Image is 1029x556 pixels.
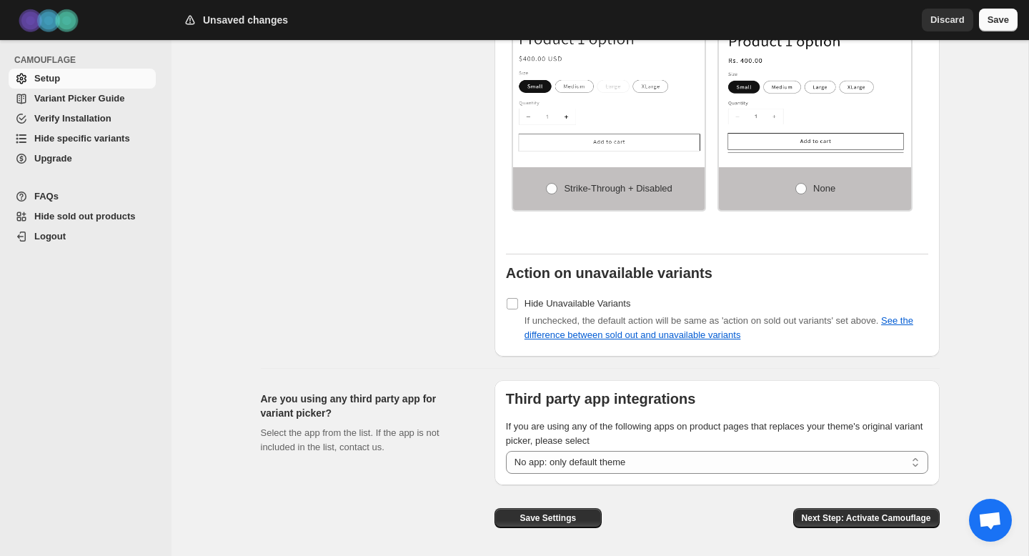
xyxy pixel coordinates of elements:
[261,427,439,452] span: Select the app from the list. If the app is not included in the list, contact us.
[506,391,696,407] b: Third party app integrations
[979,9,1018,31] button: Save
[34,191,59,202] span: FAQs
[9,69,156,89] a: Setup
[9,187,156,207] a: FAQs
[14,54,161,66] span: CAMOUFLAGE
[9,227,156,247] a: Logout
[513,31,705,153] img: Strike-through + Disabled
[793,508,940,528] button: Next Step: Activate Camouflage
[988,13,1009,27] span: Save
[34,153,72,164] span: Upgrade
[506,421,923,446] span: If you are using any of the following apps on product pages that replaces your theme's original v...
[9,149,156,169] a: Upgrade
[9,89,156,109] a: Variant Picker Guide
[494,508,602,528] button: Save Settings
[34,93,124,104] span: Variant Picker Guide
[261,392,472,420] h2: Are you using any third party app for variant picker?
[34,113,111,124] span: Verify Installation
[922,9,973,31] button: Discard
[525,298,631,309] span: Hide Unavailable Variants
[9,129,156,149] a: Hide specific variants
[34,73,60,84] span: Setup
[34,211,136,222] span: Hide sold out products
[9,109,156,129] a: Verify Installation
[525,315,913,340] span: If unchecked, the default action will be same as 'action on sold out variants' set above.
[930,13,965,27] span: Discard
[203,13,288,27] h2: Unsaved changes
[813,183,835,194] span: None
[520,512,576,524] span: Save Settings
[34,133,130,144] span: Hide specific variants
[506,265,712,281] b: Action on unavailable variants
[719,31,911,153] img: None
[802,512,931,524] span: Next Step: Activate Camouflage
[34,231,66,242] span: Logout
[9,207,156,227] a: Hide sold out products
[564,183,672,194] span: Strike-through + Disabled
[969,499,1012,542] div: Open chat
